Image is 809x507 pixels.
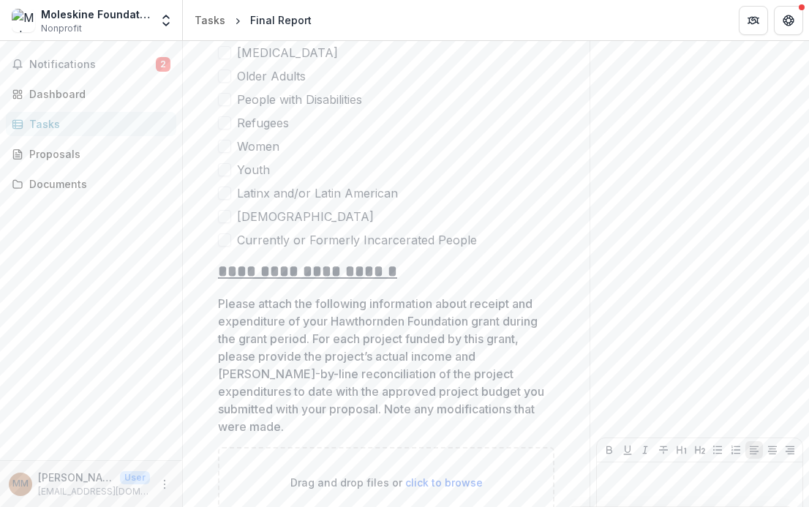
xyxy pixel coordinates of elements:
[601,441,618,459] button: Bold
[727,441,745,459] button: Ordered List
[6,112,176,136] a: Tasks
[156,6,176,35] button: Open entity switcher
[237,44,338,61] span: [MEDICAL_DATA]
[38,485,150,498] p: [EMAIL_ADDRESS][DOMAIN_NAME]
[655,441,672,459] button: Strike
[237,91,362,108] span: People with Disabilities
[156,57,170,72] span: 2
[6,142,176,166] a: Proposals
[41,7,150,22] div: Moleskine Foundation Inc.
[237,161,270,179] span: Youth
[237,184,398,202] span: Latinx and/or Latin American
[6,172,176,196] a: Documents
[673,441,691,459] button: Heading 1
[237,67,306,85] span: Older Adults
[6,53,176,76] button: Notifications2
[636,441,654,459] button: Italicize
[156,476,173,493] button: More
[29,146,165,162] div: Proposals
[6,82,176,106] a: Dashboard
[237,138,279,155] span: Women
[237,231,477,249] span: Currently or Formerly Incarcerated People
[745,441,763,459] button: Align Left
[691,441,709,459] button: Heading 2
[405,476,483,489] span: click to browse
[764,441,781,459] button: Align Center
[189,10,317,31] nav: breadcrumb
[29,86,165,102] div: Dashboard
[195,12,225,28] div: Tasks
[29,116,165,132] div: Tasks
[619,441,636,459] button: Underline
[290,475,483,490] p: Drag and drop files or
[218,295,546,435] p: Please attach the following information about receipt and expenditure of your Hawthornden Foundat...
[41,22,82,35] span: Nonprofit
[189,10,231,31] a: Tasks
[739,6,768,35] button: Partners
[29,176,165,192] div: Documents
[709,441,726,459] button: Bullet List
[120,471,150,484] p: User
[250,12,312,28] div: Final Report
[38,470,114,485] p: [PERSON_NAME]
[237,208,374,225] span: [DEMOGRAPHIC_DATA]
[29,59,156,71] span: Notifications
[237,114,289,132] span: Refugees
[781,441,799,459] button: Align Right
[12,9,35,32] img: Moleskine Foundation Inc.
[774,6,803,35] button: Get Help
[12,479,29,489] div: Marina Mussapi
